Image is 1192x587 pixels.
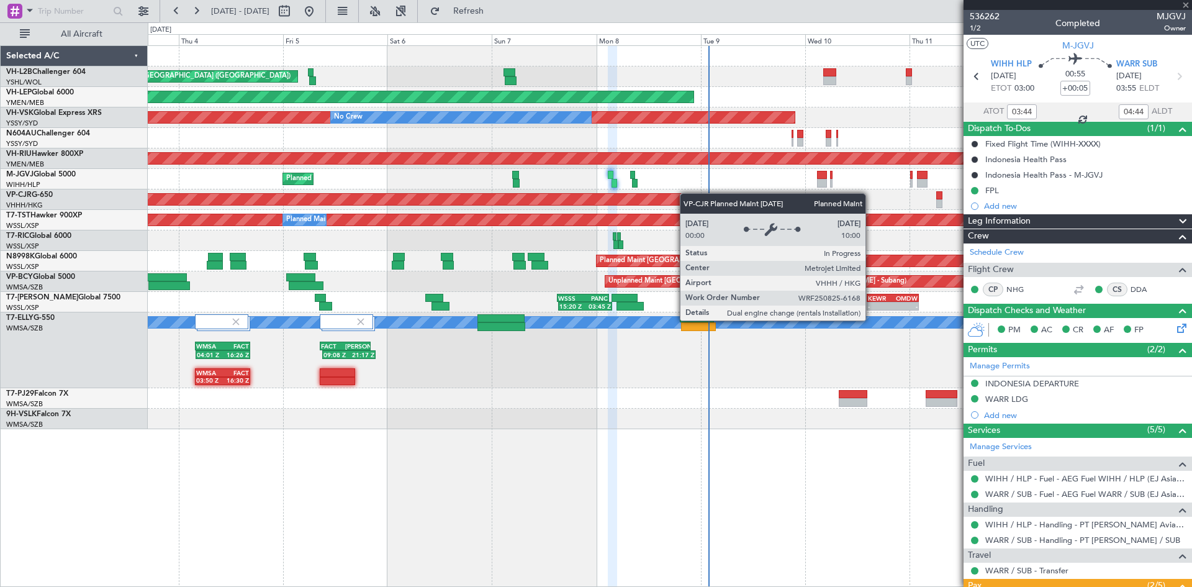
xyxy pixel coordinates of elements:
[6,294,120,301] a: T7-[PERSON_NAME]Global 7500
[286,211,332,229] div: Planned Maint
[6,242,39,251] a: WSSL/XSP
[968,304,1086,318] span: Dispatch Checks and Weather
[968,457,985,471] span: Fuel
[6,180,40,189] a: WIHH/HLP
[6,191,32,199] span: VP-CJR
[983,283,1003,296] div: CP
[179,34,283,45] div: Thu 4
[196,342,222,350] div: WMSA
[6,109,102,117] a: VH-VSKGlobal Express XRS
[6,160,44,169] a: YMEN/MEB
[6,201,43,210] a: VHHH/HKG
[6,232,71,240] a: T7-RICGlobal 6000
[985,185,999,196] div: FPL
[6,232,29,240] span: T7-RIC
[86,67,291,86] div: Unplanned Maint [GEOGRAPHIC_DATA] ([GEOGRAPHIC_DATA])
[6,109,34,117] span: VH-VSK
[1134,324,1144,337] span: FP
[286,170,432,188] div: Planned Maint [GEOGRAPHIC_DATA] (Seletar)
[970,23,1000,34] span: 1/2
[968,229,989,243] span: Crew
[1131,284,1158,295] a: DDA
[600,252,746,270] div: Planned Maint [GEOGRAPHIC_DATA] (Seletar)
[1073,324,1083,337] span: CR
[985,473,1186,484] a: WIHH / HLP - Fuel - AEG Fuel WIHH / HLP (EJ Asia Only)
[223,369,250,376] div: FACT
[424,1,499,21] button: Refresh
[223,351,249,358] div: 16:26 Z
[222,342,248,350] div: FACT
[6,150,32,158] span: VH-RIU
[6,390,34,398] span: T7-PJ29
[6,68,86,76] a: VH-L2BChallenger 604
[893,303,918,310] div: -
[1147,423,1165,436] span: (5/5)
[583,294,608,302] div: PANC
[6,212,30,219] span: T7-TST
[6,273,33,281] span: VP-BCY
[6,221,39,230] a: WSSL/XSP
[1055,17,1100,30] div: Completed
[968,263,1014,277] span: Flight Crew
[6,78,42,87] a: YSHL/WOL
[492,34,596,45] div: Sun 7
[968,214,1031,229] span: Leg Information
[6,411,71,418] a: 9H-VSLKFalcon 7X
[321,342,345,350] div: FACT
[968,424,1000,438] span: Services
[1107,283,1127,296] div: CS
[968,122,1031,136] span: Dispatch To-Dos
[985,394,1028,404] div: WARR LDG
[150,25,171,35] div: [DATE]
[6,171,76,178] a: M-JGVJGlobal 5000
[608,272,906,291] div: Unplanned Maint [GEOGRAPHIC_DATA] (Sultan [PERSON_NAME] [PERSON_NAME] - Subang)
[1104,324,1114,337] span: AF
[6,420,43,429] a: WMSA/SZB
[6,139,38,148] a: YSSY/SYD
[985,565,1068,576] a: WARR / SUB - Transfer
[323,351,349,358] div: 09:08 Z
[991,70,1016,83] span: [DATE]
[985,535,1180,545] a: WARR / SUB - Handling - PT [PERSON_NAME] / SUB
[968,548,991,563] span: Travel
[985,170,1103,180] div: Indonesia Health Pass - M-JGVJ
[196,376,223,384] div: 03:50 Z
[349,351,374,358] div: 21:17 Z
[387,34,492,45] div: Sat 6
[1147,122,1165,135] span: (1/1)
[1065,68,1085,81] span: 00:55
[991,83,1011,95] span: ETOT
[1139,83,1159,95] span: ELDT
[443,7,495,16] span: Refresh
[1116,83,1136,95] span: 03:55
[1014,83,1034,95] span: 03:00
[991,58,1032,71] span: WIHH HLP
[6,303,39,312] a: WSSL/XSP
[985,139,1101,149] div: Fixed Flight Time (WIHH-XXXX)
[1157,10,1186,23] span: MJGVJ
[355,316,366,327] img: gray-close.svg
[283,34,387,45] div: Fri 5
[1008,324,1021,337] span: PM
[701,34,805,45] div: Tue 9
[970,360,1030,373] a: Manage Permits
[32,30,131,39] span: All Aircraft
[983,106,1004,118] span: ATOT
[1116,58,1157,71] span: WARR SUB
[597,34,701,45] div: Mon 8
[6,150,83,158] a: VH-RIUHawker 800XP
[223,376,250,384] div: 16:30 Z
[6,253,35,260] span: N8998K
[6,191,53,199] a: VP-CJRG-650
[893,294,918,302] div: OMDW
[6,119,38,128] a: YSSY/SYD
[558,294,583,302] div: WSSS
[805,34,910,45] div: Wed 10
[1147,343,1165,356] span: (2/2)
[970,10,1000,23] span: 536262
[6,212,82,219] a: T7-TSTHawker 900XP
[230,316,242,327] img: gray-close.svg
[1116,70,1142,83] span: [DATE]
[211,6,269,17] span: [DATE] - [DATE]
[6,171,34,178] span: M-JGVJ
